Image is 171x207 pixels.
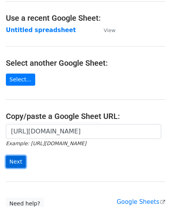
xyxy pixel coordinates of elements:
[104,27,115,33] small: View
[96,27,115,34] a: View
[117,198,165,205] a: Google Sheets
[6,58,165,68] h4: Select another Google Sheet:
[6,112,165,121] h4: Copy/paste a Google Sheet URL:
[6,140,86,146] small: Example: [URL][DOMAIN_NAME]
[6,156,26,168] input: Next
[6,27,76,34] a: Untitled spreadsheet
[132,169,171,207] iframe: Chat Widget
[6,74,35,86] a: Select...
[6,13,165,23] h4: Use a recent Google Sheet:
[6,124,161,139] input: Paste your Google Sheet URL here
